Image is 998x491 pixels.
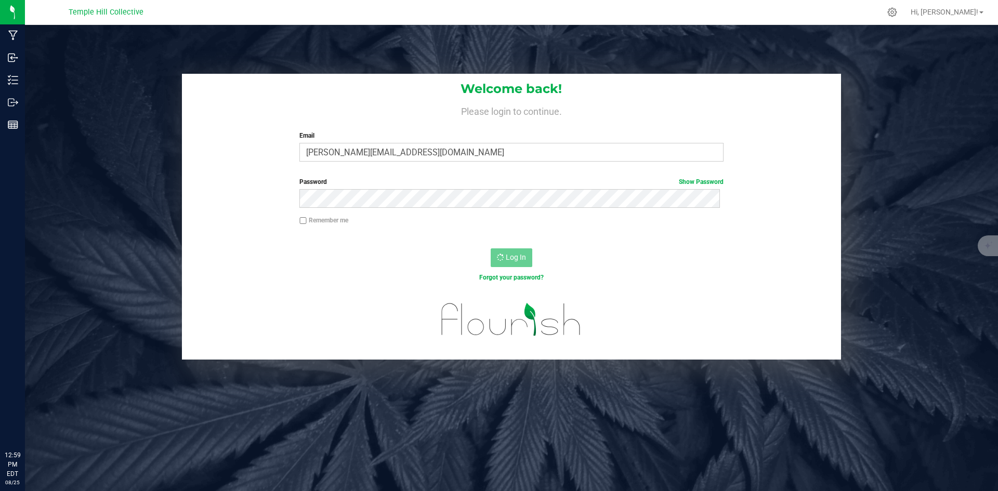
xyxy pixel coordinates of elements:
[491,248,532,267] button: Log In
[479,274,544,281] a: Forgot your password?
[69,8,143,17] span: Temple Hill Collective
[299,216,348,225] label: Remember me
[8,120,18,130] inline-svg: Reports
[8,97,18,108] inline-svg: Outbound
[5,479,20,486] p: 08/25
[5,450,20,479] p: 12:59 PM EDT
[299,131,723,140] label: Email
[8,52,18,63] inline-svg: Inbound
[8,75,18,85] inline-svg: Inventory
[8,30,18,41] inline-svg: Manufacturing
[182,104,841,116] h4: Please login to continue.
[506,253,526,261] span: Log In
[299,217,307,224] input: Remember me
[911,8,978,16] span: Hi, [PERSON_NAME]!
[886,7,899,17] div: Manage settings
[679,178,724,185] a: Show Password
[182,82,841,96] h1: Welcome back!
[299,178,327,185] span: Password
[429,293,594,346] img: flourish_logo.svg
